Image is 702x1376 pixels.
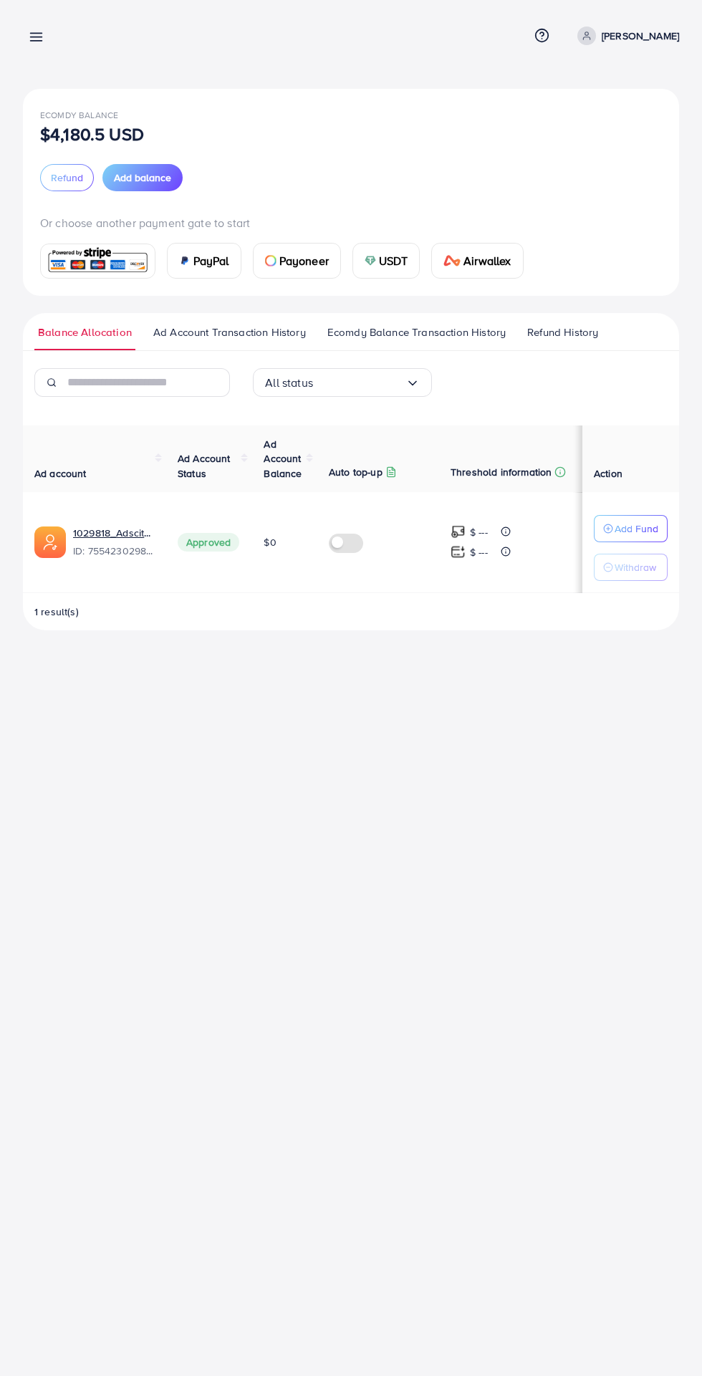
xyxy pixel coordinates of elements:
div: Search for option [253,368,432,397]
span: Ad account [34,466,87,481]
p: Auto top-up [329,463,383,481]
span: Ecomdy Balance Transaction History [327,324,506,340]
p: $4,180.5 USD [40,125,144,143]
a: cardPayPal [167,243,241,279]
p: Or choose another payment gate to start [40,214,662,231]
p: Add Fund [615,520,658,537]
span: Approved [178,533,239,552]
a: cardUSDT [352,243,420,279]
span: Payoneer [279,252,329,269]
span: All status [265,372,313,394]
p: Withdraw [615,559,656,576]
span: $0 [264,535,276,549]
p: $ --- [470,524,488,541]
span: Action [594,466,622,481]
span: Balance Allocation [38,324,132,340]
img: ic-ads-acc.e4c84228.svg [34,526,66,558]
span: Airwallex [463,252,511,269]
button: Withdraw [594,554,668,581]
iframe: Chat [641,1312,691,1365]
button: Add Fund [594,515,668,542]
img: top-up amount [451,524,466,539]
input: Search for option [313,372,405,394]
p: Threshold information [451,463,552,481]
span: Ecomdy Balance [40,109,118,121]
a: 1029818_Adscity_Test_1758856320654 [73,526,155,540]
span: Refund [51,170,83,185]
img: card [443,255,461,266]
img: top-up amount [451,544,466,559]
img: card [45,246,150,276]
a: card [40,244,155,279]
span: ID: 7554230298851213329 [73,544,155,558]
button: Refund [40,164,94,191]
div: <span class='underline'>1029818_Adscity_Test_1758856320654</span></br>7554230298851213329 [73,526,155,559]
span: PayPal [193,252,229,269]
a: cardAirwallex [431,243,523,279]
span: Ad Account Transaction History [153,324,306,340]
span: Ad Account Status [178,451,231,480]
img: card [179,255,191,266]
a: [PERSON_NAME] [572,27,679,45]
button: Add balance [102,164,183,191]
img: card [265,255,277,266]
p: [PERSON_NAME] [602,27,679,44]
span: Ad Account Balance [264,437,302,481]
span: Refund History [527,324,598,340]
img: card [365,255,376,266]
span: 1 result(s) [34,605,79,619]
span: Add balance [114,170,171,185]
p: $ --- [470,544,488,561]
span: USDT [379,252,408,269]
a: cardPayoneer [253,243,341,279]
